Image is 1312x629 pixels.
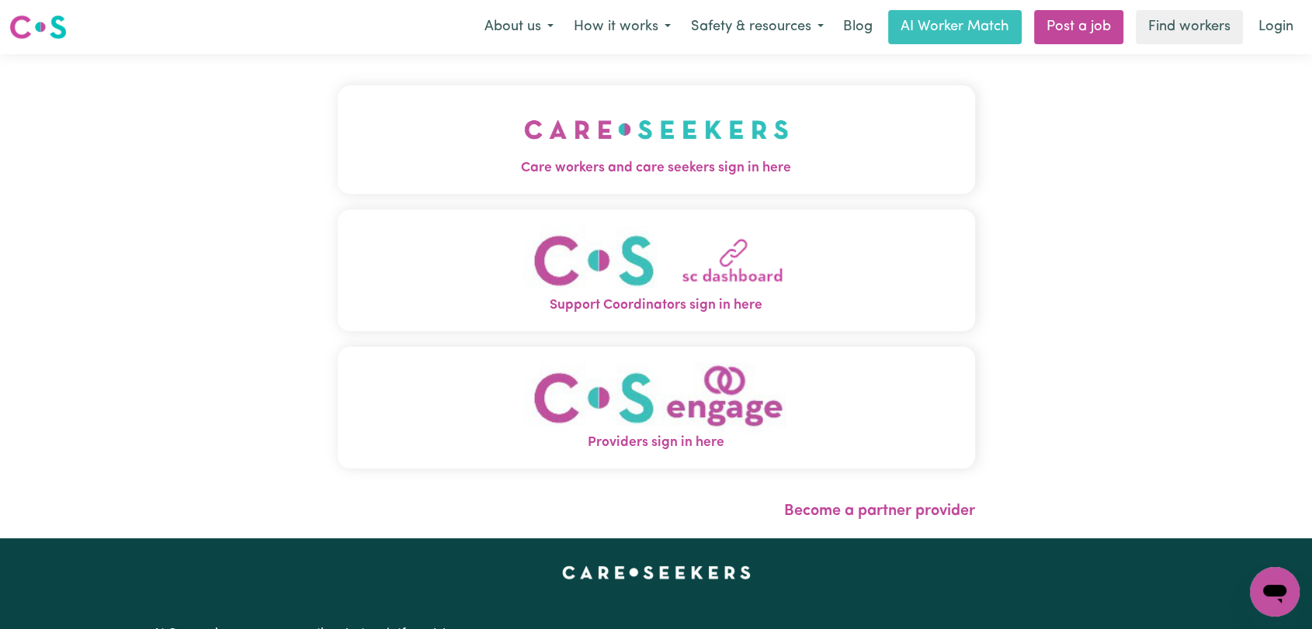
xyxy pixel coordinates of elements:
[1034,10,1123,44] a: Post a job
[681,11,834,43] button: Safety & resources
[474,11,564,43] button: About us
[888,10,1022,44] a: AI Worker Match
[9,13,67,41] img: Careseekers logo
[1250,567,1300,617] iframe: Button to launch messaging window
[564,11,681,43] button: How it works
[834,10,882,44] a: Blog
[338,347,975,468] button: Providers sign in here
[338,158,975,178] span: Care workers and care seekers sign in here
[338,433,975,453] span: Providers sign in here
[1136,10,1243,44] a: Find workers
[784,503,975,519] a: Become a partner provider
[9,9,67,45] a: Careseekers logo
[338,85,975,194] button: Care workers and care seekers sign in here
[1249,10,1303,44] a: Login
[562,566,751,579] a: Careseekers home page
[338,209,975,331] button: Support Coordinators sign in here
[338,295,975,316] span: Support Coordinators sign in here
